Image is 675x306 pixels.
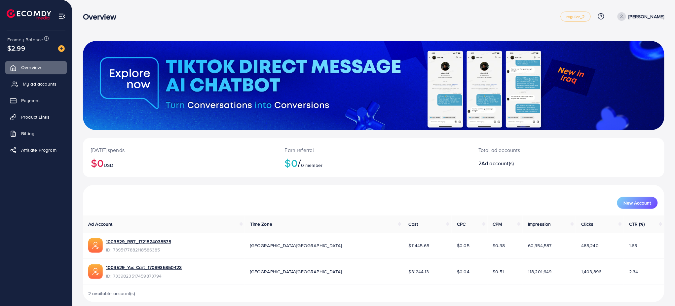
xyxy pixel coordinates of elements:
[88,264,103,279] img: ic-ads-acc.e4c84228.svg
[481,160,514,167] span: Ad account(s)
[7,43,25,53] span: $2.99
[617,197,658,209] button: New Account
[493,221,502,227] span: CPM
[493,268,504,275] span: $0.51
[21,97,40,104] span: Payment
[106,273,182,279] span: ID: 7339823517459873794
[88,238,103,253] img: ic-ads-acc.e4c84228.svg
[409,221,418,227] span: Cost
[5,61,67,74] a: Overview
[301,162,322,169] span: 0 member
[91,146,269,154] p: [DATE] spends
[478,146,608,154] p: Total ad accounts
[58,13,66,20] img: menu
[561,12,590,21] a: regular_2
[88,290,135,297] span: 2 available account(s)
[250,221,272,227] span: Time Zone
[409,268,429,275] span: $31244.13
[21,64,41,71] span: Overview
[106,238,171,245] a: 1003529_RB7_1721824035575
[285,157,463,169] h2: $0
[629,268,638,275] span: 2.34
[528,221,551,227] span: Impression
[5,77,67,91] a: My ad accounts
[298,155,301,171] span: /
[566,15,585,19] span: regular_2
[250,242,342,249] span: [GEOGRAPHIC_DATA]/[GEOGRAPHIC_DATA]
[21,147,56,153] span: Affiliate Program
[457,268,469,275] span: $0.04
[106,264,182,271] a: 1003529_Yes Cart_1708935850423
[615,12,664,21] a: [PERSON_NAME]
[5,94,67,107] a: Payment
[5,143,67,157] a: Affiliate Program
[629,242,637,249] span: 1.65
[83,12,122,21] h3: Overview
[7,36,43,43] span: Ecomdy Balance
[457,221,466,227] span: CPC
[250,268,342,275] span: [GEOGRAPHIC_DATA]/[GEOGRAPHIC_DATA]
[7,9,51,19] img: logo
[23,81,56,87] span: My ad accounts
[285,146,463,154] p: Earn referral
[528,268,552,275] span: 118,201,649
[581,242,599,249] span: 485,240
[478,160,608,167] h2: 2
[88,221,113,227] span: Ad Account
[21,130,34,137] span: Billing
[629,13,664,20] p: [PERSON_NAME]
[647,276,670,301] iframe: Chat
[5,110,67,124] a: Product Links
[528,242,552,249] span: 60,354,587
[629,221,645,227] span: CTR (%)
[106,247,171,253] span: ID: 7395177882118586385
[581,221,594,227] span: Clicks
[58,45,65,52] img: image
[21,114,50,120] span: Product Links
[91,157,269,169] h2: $0
[409,242,429,249] span: $11445.65
[5,127,67,140] a: Billing
[104,162,113,169] span: USD
[457,242,469,249] span: $0.05
[581,268,601,275] span: 1,403,896
[624,201,651,205] span: New Account
[493,242,505,249] span: $0.38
